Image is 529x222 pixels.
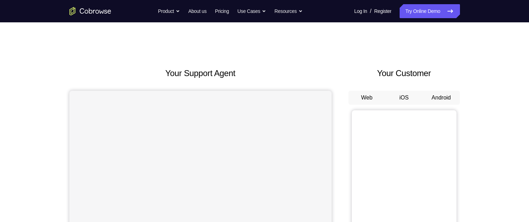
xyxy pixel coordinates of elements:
[385,91,423,105] button: iOS
[69,67,332,80] h2: Your Support Agent
[274,4,303,18] button: Resources
[374,4,391,18] a: Register
[215,4,229,18] a: Pricing
[423,91,460,105] button: Android
[237,4,266,18] button: Use Cases
[69,7,111,15] a: Go to the home page
[348,91,386,105] button: Web
[400,4,460,18] a: Try Online Demo
[370,7,371,15] span: /
[348,67,460,80] h2: Your Customer
[354,4,367,18] a: Log In
[188,4,206,18] a: About us
[158,4,180,18] button: Product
